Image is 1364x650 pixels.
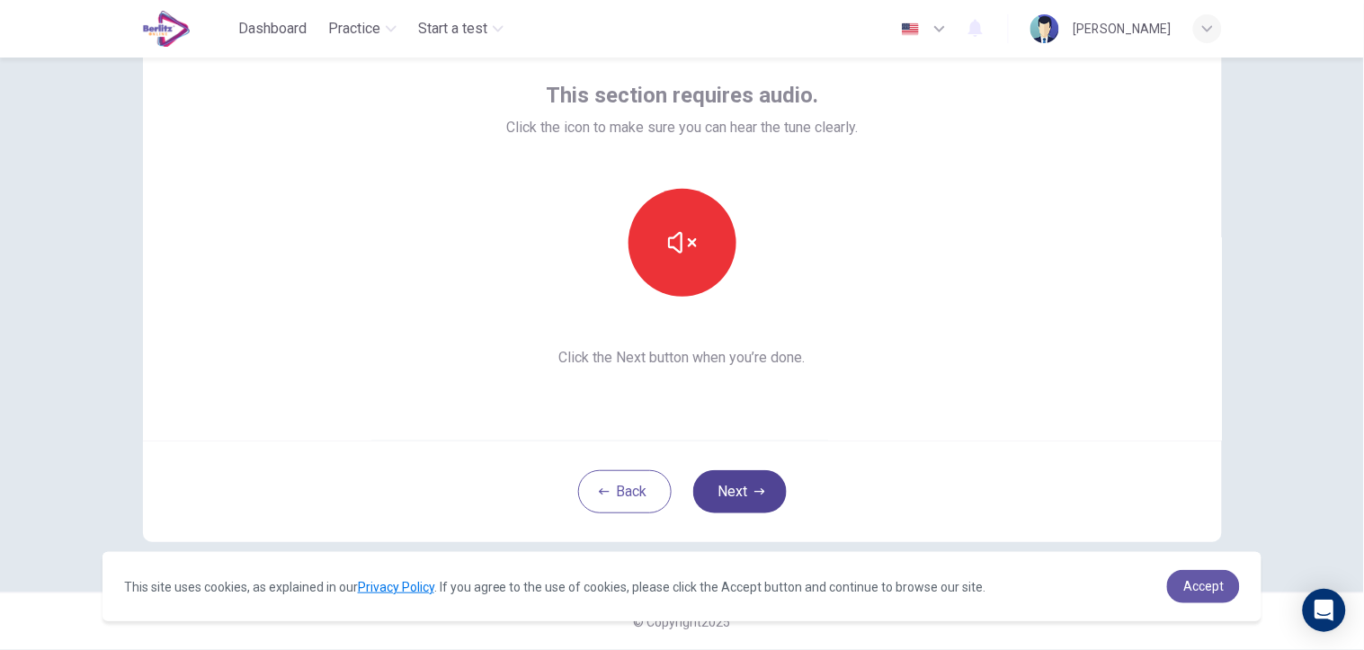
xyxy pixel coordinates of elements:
[693,470,787,513] button: Next
[506,117,858,138] span: Click the icon to make sure you can hear the tune clearly.
[1183,579,1224,593] span: Accept
[231,13,314,45] button: Dashboard
[578,470,672,513] button: Back
[899,22,922,36] img: en
[506,347,858,369] span: Click the Next button when you’re done.
[634,615,731,629] span: © Copyright 2025
[124,580,986,594] span: This site uses cookies, as explained in our . If you agree to the use of cookies, please click th...
[418,18,487,40] span: Start a test
[1303,589,1346,632] div: Open Intercom Messenger
[358,580,434,594] a: Privacy Policy
[321,13,404,45] button: Practice
[328,18,380,40] span: Practice
[143,11,232,47] a: EduSynch logo
[143,11,191,47] img: EduSynch logo
[103,552,1261,621] div: cookieconsent
[1030,14,1059,43] img: Profile picture
[1167,570,1240,603] a: dismiss cookie message
[546,81,818,110] span: This section requires audio.
[1074,18,1172,40] div: [PERSON_NAME]
[411,13,511,45] button: Start a test
[238,18,307,40] span: Dashboard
